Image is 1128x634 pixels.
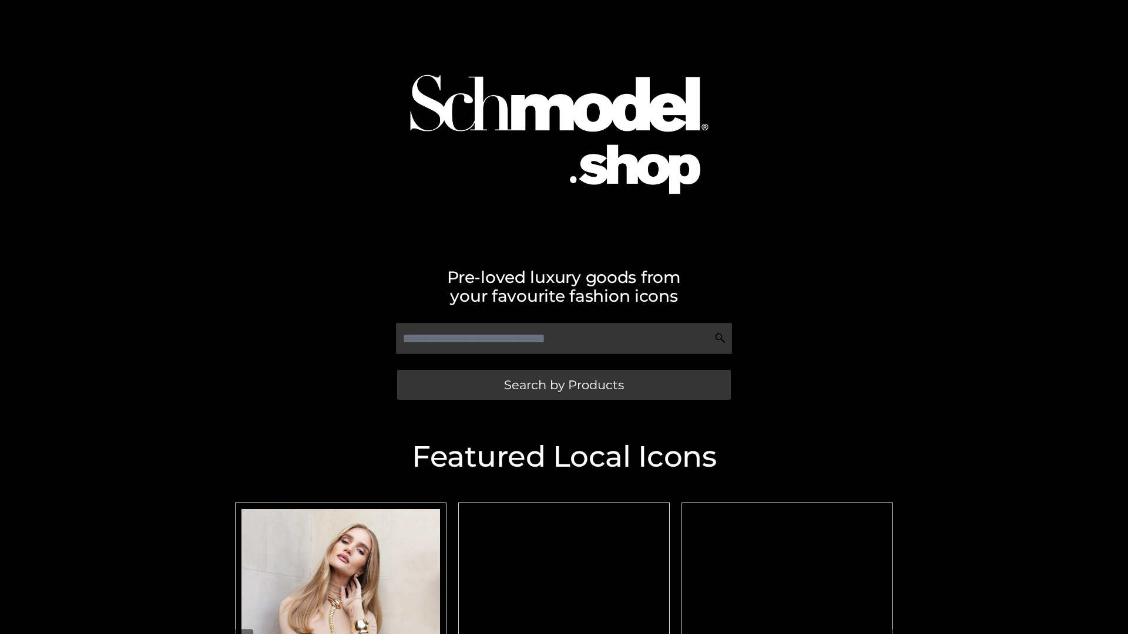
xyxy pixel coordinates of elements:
h2: Pre-loved luxury goods from your favourite fashion icons [229,268,899,305]
span: Search by Products [504,379,624,391]
img: Search Icon [714,332,726,344]
a: Search by Products [397,370,731,400]
h2: Featured Local Icons​ [229,442,899,471]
